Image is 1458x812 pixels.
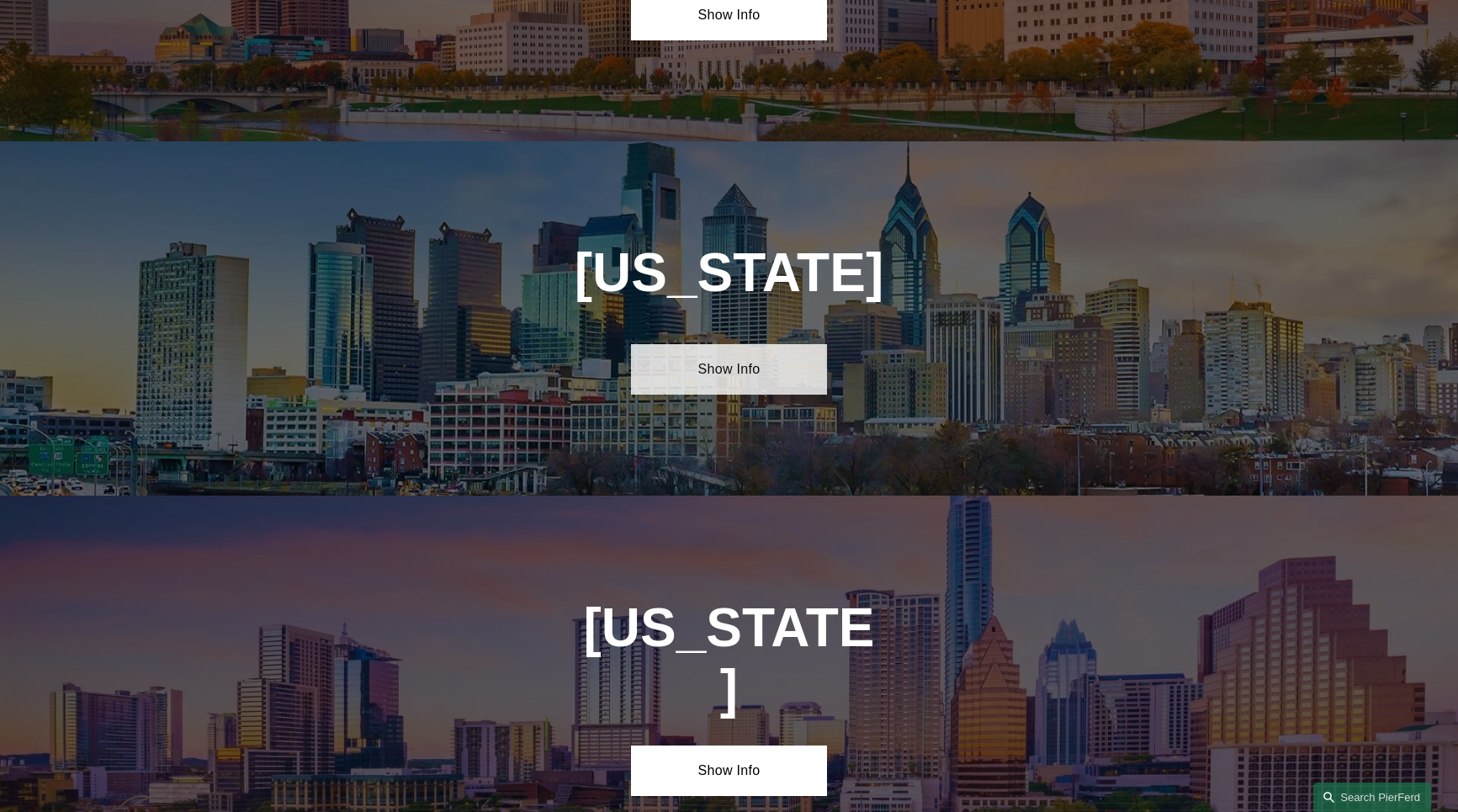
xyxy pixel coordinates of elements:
[631,344,827,395] a: Show Info
[1313,783,1431,812] a: Search this site
[484,242,974,304] h1: [US_STATE]
[631,746,827,796] a: Show Info
[582,597,877,720] h1: [US_STATE]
